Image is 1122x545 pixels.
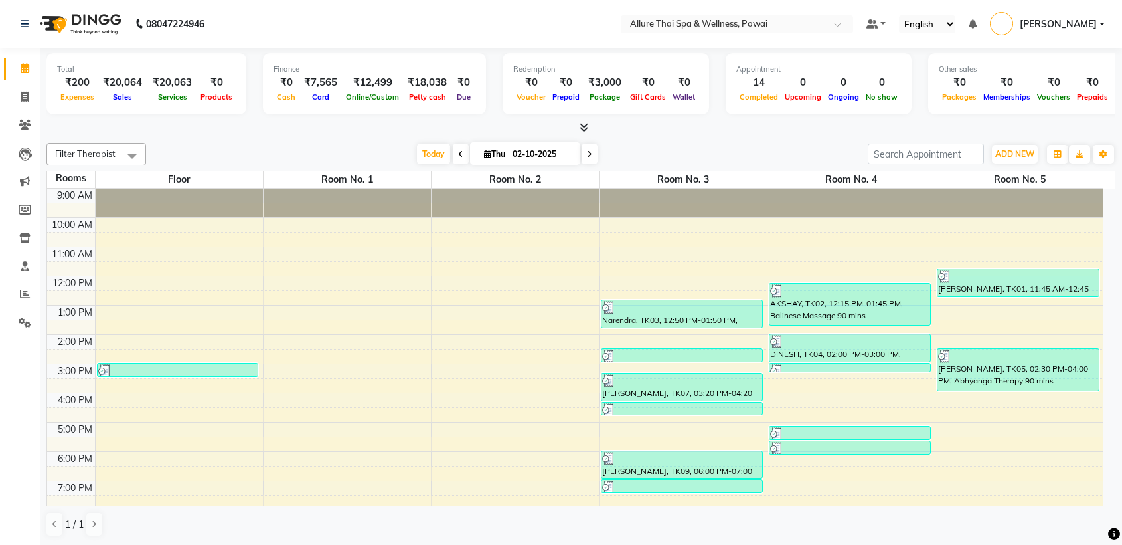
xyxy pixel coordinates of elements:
span: Due [453,92,474,102]
div: Redemption [513,64,698,75]
span: Memberships [980,92,1034,102]
span: Floor [96,171,263,188]
div: [PERSON_NAME], TK08, 05:40 PM-06:10 PM, Foot Massage [769,441,930,454]
span: Products [197,92,236,102]
div: [PERSON_NAME], TK08, 05:10 PM-05:40 PM, Champi (Traditional Head Massage) 600 [769,427,930,439]
div: ₹0 [1074,75,1111,90]
span: Wallet [669,92,698,102]
div: ₹12,499 [343,75,402,90]
span: 1 / 1 [65,518,84,532]
div: 6:00 PM [55,452,95,466]
div: ₹20,064 [98,75,147,90]
span: Package [586,92,623,102]
span: Upcoming [781,92,825,102]
img: Prashant Mistry [990,12,1013,35]
span: Room No. 5 [935,171,1103,188]
div: ₹0 [452,75,475,90]
div: ₹18,038 [402,75,452,90]
div: ₹0 [1034,75,1074,90]
input: Search Appointment [868,144,984,164]
span: Filter Therapist [55,148,116,159]
span: Services [155,92,191,102]
div: ₹0 [669,75,698,90]
b: 08047224946 [146,5,204,43]
span: Today [417,144,450,164]
div: 4:00 PM [55,393,95,407]
div: 12:00 PM [50,276,95,290]
span: Online/Custom [343,92,402,102]
span: Vouchers [1034,92,1074,102]
span: Ongoing [825,92,862,102]
img: logo [34,5,125,43]
div: [PERSON_NAME], TK07, 04:20 PM-04:50 PM, Body Scrub [601,403,762,415]
span: [PERSON_NAME] [1020,17,1097,31]
div: ₹0 [939,75,980,90]
span: Prepaid [549,92,583,102]
div: 0 [862,75,901,90]
div: 0 [781,75,825,90]
div: 0 [825,75,862,90]
span: Gift Cards [627,92,669,102]
span: Card [309,92,333,102]
div: [PERSON_NAME], TK01, 11:45 AM-12:45 PM, Balinese Massage 60 mins [937,269,1098,296]
div: 10:00 AM [49,218,95,232]
span: Petty cash [406,92,449,102]
div: AKSHAY, TK02, 12:15 PM-01:45 PM, Balinese Massage 90 mins [769,284,930,325]
div: [PERSON_NAME], TK09, 07:00 PM-07:30 PM, Body Scrub [601,480,762,492]
div: Narendra, TK03, 12:50 PM-01:50 PM, Balinese Massage 60 mins [601,300,762,328]
div: 5:00 PM [55,423,95,437]
div: ₹200 [57,75,98,90]
div: ₹0 [274,75,299,90]
div: ₹7,565 [299,75,343,90]
span: Completed [736,92,781,102]
div: ₹20,063 [147,75,197,90]
div: [PERSON_NAME], TK09, 06:00 PM-07:00 PM, Balinese Massage 60 mins [601,451,762,478]
div: Total [57,64,236,75]
div: Rooms [47,171,95,185]
span: Room No. 3 [600,171,767,188]
span: Thu [481,149,509,159]
div: ₹0 [549,75,583,90]
div: [PERSON_NAME], TK07, 03:20 PM-04:20 PM, Balinese Massage 60 mins [601,374,762,401]
span: Room No. 4 [767,171,935,188]
span: Cash [274,92,299,102]
span: Room No. 2 [432,171,599,188]
div: [PERSON_NAME], TK06, 02:30 PM-03:00 PM, Foot Massage [601,349,762,362]
div: 3:00 PM [55,364,95,378]
div: Appointment [736,64,901,75]
div: 1:00 PM [55,306,95,320]
span: No show [862,92,901,102]
div: [PERSON_NAME], TK05, 02:30 PM-04:00 PM, Abhyanga Therapy 90 mins [937,349,1098,391]
div: ₹3,000 [583,75,627,90]
span: Voucher [513,92,549,102]
span: Sales [110,92,135,102]
div: 9:00 AM [54,189,95,203]
div: ₹0 [197,75,236,90]
div: ₹0 [980,75,1034,90]
div: 14 [736,75,781,90]
div: 11:00 AM [49,247,95,261]
div: ₹0 [513,75,549,90]
div: DINESH, TK04, 02:00 PM-03:00 PM, Abhyanga Therapy 60 mins [769,334,930,362]
button: ADD NEW [992,145,1038,163]
div: ₹0 [627,75,669,90]
div: 2:00 PM [55,335,95,349]
span: ADD NEW [995,149,1034,159]
div: Finance [274,64,475,75]
span: Expenses [57,92,98,102]
span: Room No. 1 [264,171,431,188]
span: Prepaids [1074,92,1111,102]
div: DINESH, TK04, 03:00 PM-03:15 PM, Foot Reflexology [769,364,930,372]
input: 2025-10-02 [509,144,575,164]
span: Packages [939,92,980,102]
div: [PERSON_NAME], TK06, 03:00 PM-03:30 PM, Aroma Pedicure [98,364,258,376]
div: 7:00 PM [55,481,95,495]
